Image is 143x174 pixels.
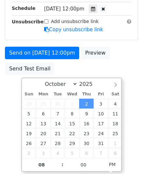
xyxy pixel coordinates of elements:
[79,148,94,158] span: November 6, 2025
[44,27,103,33] a: Copy unsubscribe link
[94,99,108,109] span: October 3, 2025
[50,99,65,109] span: September 30, 2025
[108,128,122,138] span: October 25, 2025
[94,148,108,158] span: November 7, 2025
[36,99,50,109] span: September 29, 2025
[79,128,94,138] span: October 23, 2025
[50,148,65,158] span: November 4, 2025
[94,118,108,128] span: October 17, 2025
[50,138,65,148] span: October 28, 2025
[50,109,65,118] span: October 7, 2025
[63,158,103,171] input: Minute
[108,138,122,148] span: November 1, 2025
[22,138,36,148] span: October 26, 2025
[108,148,122,158] span: November 8, 2025
[79,118,94,128] span: October 16, 2025
[51,18,99,25] label: Add unsubscribe link
[36,118,50,128] span: October 13, 2025
[94,128,108,138] span: October 24, 2025
[36,128,50,138] span: October 20, 2025
[79,99,94,109] span: October 2, 2025
[50,128,65,138] span: October 21, 2025
[22,118,36,128] span: October 12, 2025
[22,158,62,171] input: Hour
[36,138,50,148] span: October 27, 2025
[44,6,84,12] span: [DATE] 12:00pm
[108,109,122,118] span: October 11, 2025
[79,109,94,118] span: October 9, 2025
[65,109,79,118] span: October 8, 2025
[12,6,35,11] strong: Schedule
[94,138,108,148] span: October 31, 2025
[22,109,36,118] span: October 5, 2025
[22,128,36,138] span: October 19, 2025
[50,92,65,96] span: Tue
[108,92,122,96] span: Sat
[22,99,36,109] span: September 28, 2025
[108,118,122,128] span: October 18, 2025
[81,47,110,59] a: Preview
[65,92,79,96] span: Wed
[65,138,79,148] span: October 29, 2025
[65,99,79,109] span: October 1, 2025
[22,148,36,158] span: November 2, 2025
[36,109,50,118] span: October 6, 2025
[110,142,143,174] iframe: Chat Widget
[108,99,122,109] span: October 4, 2025
[78,81,101,87] input: Year
[5,62,55,75] a: Send Test Email
[94,109,108,118] span: October 10, 2025
[79,92,94,96] span: Thu
[103,158,121,171] span: Click to toggle
[36,148,50,158] span: November 3, 2025
[5,47,79,59] a: Send on [DATE] 12:00pm
[62,158,63,171] span: :
[65,148,79,158] span: November 5, 2025
[36,92,50,96] span: Mon
[65,118,79,128] span: October 15, 2025
[50,118,65,128] span: October 14, 2025
[12,19,44,24] strong: Unsubscribe
[79,138,94,148] span: October 30, 2025
[94,92,108,96] span: Fri
[65,128,79,138] span: October 22, 2025
[22,92,36,96] span: Sun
